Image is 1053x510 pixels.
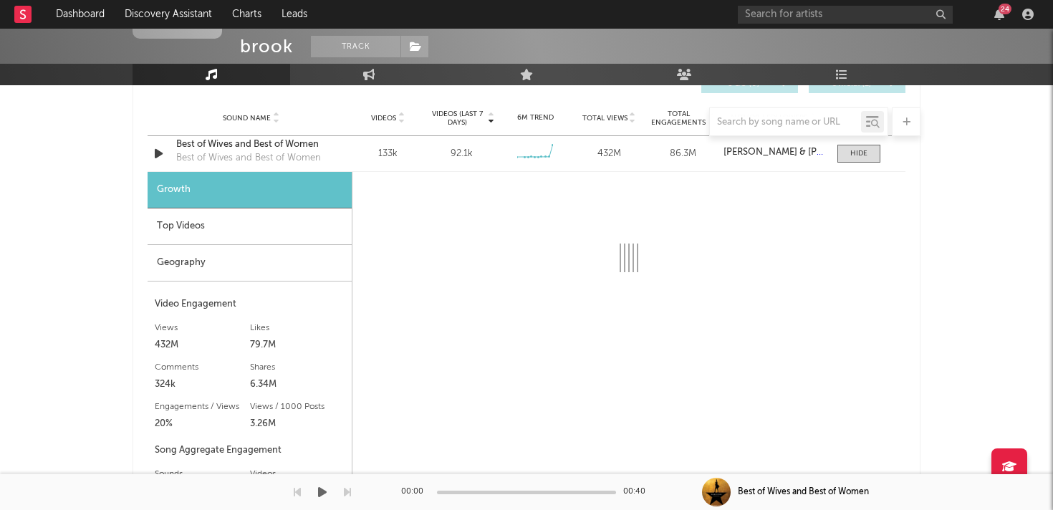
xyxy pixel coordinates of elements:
[451,147,473,161] div: 92.1k
[155,442,345,459] div: Song Aggregate Engagement
[155,415,250,433] div: 20%
[176,138,326,152] a: Best of Wives and Best of Women
[155,376,250,393] div: 324k
[148,172,352,208] div: Growth
[250,337,345,354] div: 79.7M
[623,483,652,501] div: 00:40
[250,376,345,393] div: 6.34M
[250,415,345,433] div: 3.26M
[710,117,861,128] input: Search by song name or URL
[650,147,716,161] div: 86.3M
[148,245,352,282] div: Geography
[738,6,953,24] input: Search for artists
[576,147,643,161] div: 432M
[723,148,960,157] strong: [PERSON_NAME] & [PERSON_NAME]-[PERSON_NAME]
[148,208,352,245] div: Top Videos
[401,483,430,501] div: 00:00
[155,296,345,313] div: Video Engagement
[355,147,421,161] div: 133k
[250,319,345,337] div: Likes
[311,36,400,57] button: Track
[738,486,869,499] div: Best of Wives and Best of Women
[250,398,345,415] div: Views / 1000 Posts
[240,36,293,57] div: brook
[176,151,321,165] div: Best of Wives and Best of Women
[155,337,250,354] div: 432M
[994,9,1004,20] button: 24
[250,466,345,483] div: Videos
[155,466,250,483] div: Sounds
[155,398,250,415] div: Engagements / Views
[250,359,345,376] div: Shares
[155,359,250,376] div: Comments
[155,319,250,337] div: Views
[723,148,823,158] a: [PERSON_NAME] & [PERSON_NAME]-[PERSON_NAME]
[999,4,1011,14] div: 24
